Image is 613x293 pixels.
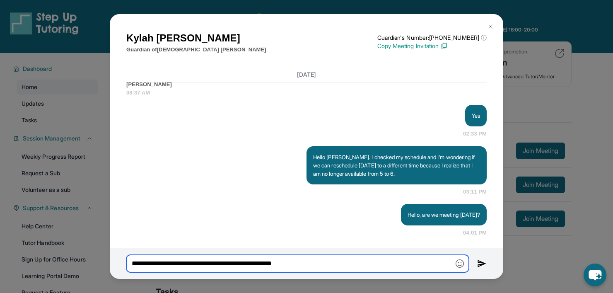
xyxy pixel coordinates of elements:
[126,46,266,54] p: Guardian of [DEMOGRAPHIC_DATA] [PERSON_NAME]
[408,211,480,219] p: Hello, are we meeting [DATE]?
[440,42,448,50] img: Copy Icon
[463,229,487,237] span: 04:01 PM
[481,34,487,42] span: ⓘ
[313,153,480,178] p: Hello [PERSON_NAME]. I checked my schedule and I'm wondering if we can reschedule [DATE] to a dif...
[477,259,487,269] img: Send icon
[584,264,606,286] button: chat-button
[463,130,487,138] span: 02:33 PM
[456,259,464,268] img: Emoji
[463,188,487,196] span: 03:11 PM
[126,31,266,46] h1: Kylah [PERSON_NAME]
[377,34,487,42] p: Guardian's Number: [PHONE_NUMBER]
[126,89,487,97] span: 08:37 AM
[377,42,487,50] p: Copy Meeting Invitation
[126,80,487,89] span: [PERSON_NAME]
[488,23,494,30] img: Close Icon
[472,111,480,120] p: Yes
[126,70,487,79] h3: [DATE]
